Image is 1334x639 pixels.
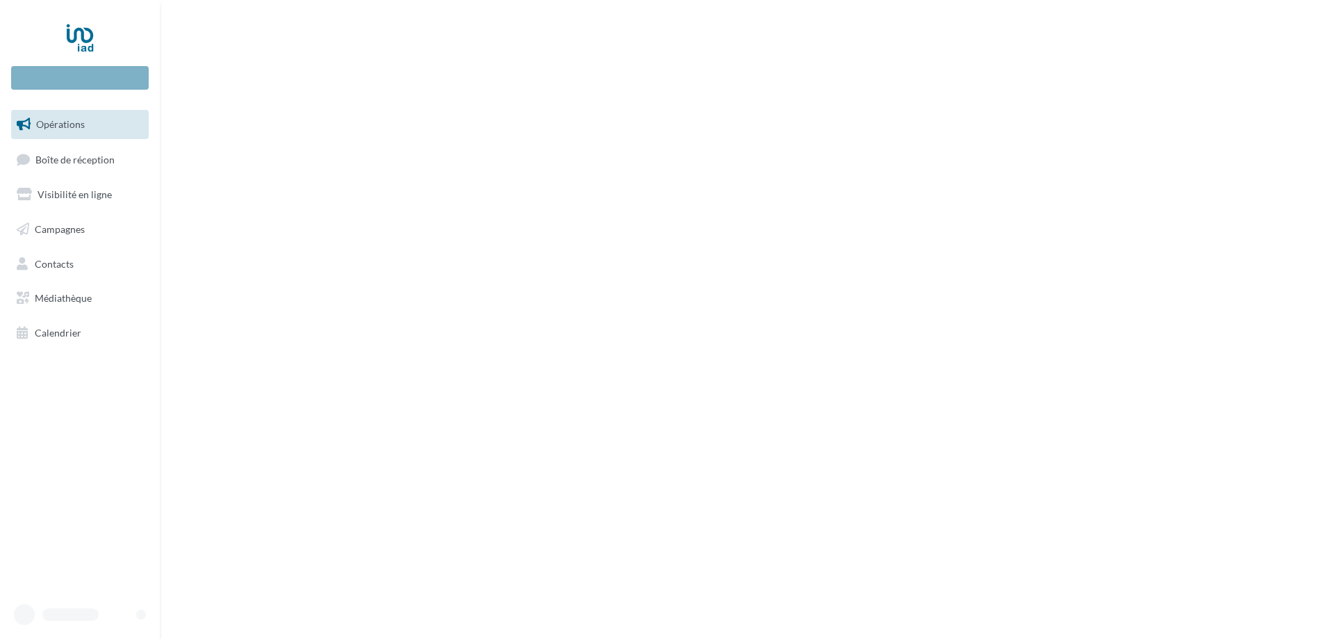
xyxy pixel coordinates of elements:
[11,66,149,90] div: Nouvelle campagne
[35,257,74,269] span: Contacts
[35,153,115,165] span: Boîte de réception
[35,223,85,235] span: Campagnes
[8,180,151,209] a: Visibilité en ligne
[36,118,85,130] span: Opérations
[35,327,81,339] span: Calendrier
[8,284,151,313] a: Médiathèque
[8,110,151,139] a: Opérations
[8,215,151,244] a: Campagnes
[35,292,92,304] span: Médiathèque
[8,318,151,348] a: Calendrier
[8,250,151,279] a: Contacts
[8,145,151,175] a: Boîte de réception
[38,188,112,200] span: Visibilité en ligne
